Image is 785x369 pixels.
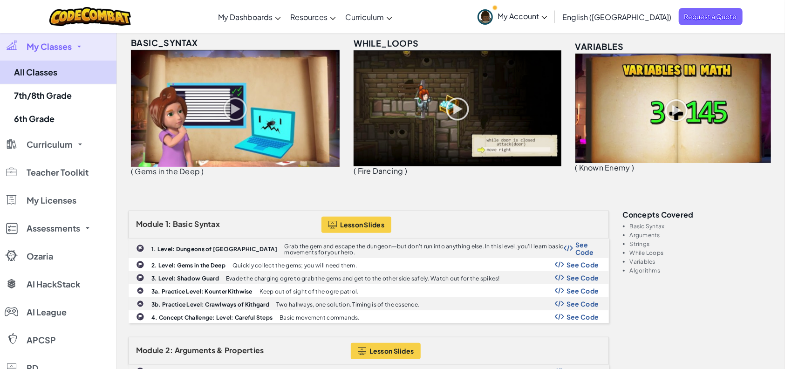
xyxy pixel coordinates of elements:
span: Assessments [27,224,80,232]
span: Ozaria [27,252,53,260]
span: ) [405,166,407,176]
img: IconChallengeLevel.svg [136,273,144,282]
img: IconChallengeLevel.svg [136,313,144,321]
span: English ([GEOGRAPHIC_DATA]) [562,12,672,22]
img: Show Code Logo [555,301,564,307]
img: avatar [478,9,493,25]
a: My Account [473,2,552,31]
span: ( [575,163,578,172]
li: Strings [630,241,774,247]
span: Module [136,219,164,229]
img: CodeCombat logo [49,7,131,26]
b: 3b. Practice Level: Crawlways of Kithgard [151,301,269,308]
p: Evade the charging ogre to grab the gems and get to the other side safely. Watch out for the spikes! [226,275,500,281]
span: See Code [567,261,599,268]
span: See Code [567,274,599,281]
span: Arguments & Properties [175,345,264,355]
a: 2. Level: Gems in the Deep Quickly collect the gems; you will need them. Show Code Logo See Code [129,258,609,271]
span: AI League [27,308,67,316]
a: 3. Level: Shadow Guard Evade the charging ogre to grab the gems and get to the other side safely.... [129,271,609,284]
span: See Code [567,300,599,307]
button: Lesson Slides [321,217,392,233]
span: ) [632,163,634,172]
img: variables_unlocked.png [575,54,771,163]
span: See Code [575,241,599,256]
p: Keep out of sight of the ogre patrol. [259,288,359,294]
img: Show Code Logo [555,287,564,294]
p: Grab the gem and escape the dungeon—but don’t run into anything else. In this level, you’ll learn... [285,243,564,255]
span: AI HackStack [27,280,80,288]
li: While Loops [630,250,774,256]
span: ( [354,166,356,176]
span: Fire Dancing [358,166,403,176]
span: Gems in the Deep [135,166,200,176]
a: 4. Concept Challenge: Level: Careful Steps Basic movement commands. Show Code Logo See Code [129,310,609,323]
p: Two hallways, one solution. Timing is of the essence. [276,301,419,307]
span: See Code [567,287,599,294]
span: ) [201,166,204,176]
p: Basic movement commands. [280,314,359,321]
img: IconPracticeLevel.svg [137,300,144,307]
li: Algorithms [630,267,774,273]
a: Resources [286,4,341,29]
a: Curriculum [341,4,397,29]
a: English ([GEOGRAPHIC_DATA]) [558,4,676,29]
span: My Classes [27,42,72,51]
span: ( [131,166,133,176]
a: 3a. Practice Level: Kounter Kithwise Keep out of sight of the ogre patrol. Show Code Logo See Code [129,284,609,297]
li: Arguments [630,232,774,238]
span: See Code [567,313,599,321]
b: 4. Concept Challenge: Level: Careful Steps [151,314,273,321]
a: 1. Level: Dungeons of [GEOGRAPHIC_DATA] Grab the gem and escape the dungeon—but don’t run into an... [129,239,609,258]
span: 1: [165,219,171,229]
li: Variables [630,259,774,265]
img: IconPracticeLevel.svg [137,287,144,294]
b: 3. Level: Shadow Guard [151,275,219,282]
span: Curriculum [27,140,73,149]
span: basic_syntax [131,37,198,48]
span: Known Enemy [579,163,630,172]
img: Show Code Logo [564,245,573,252]
img: IconChallengeLevel.svg [136,260,144,269]
span: My Dashboards [218,12,273,22]
img: basic_syntax_unlocked.png [131,50,340,167]
b: 3a. Practice Level: Kounter Kithwise [151,288,253,295]
span: 2: [165,345,173,355]
span: Resources [290,12,328,22]
button: Lesson Slides [351,343,421,359]
span: Basic Syntax [173,219,220,229]
img: Show Code Logo [555,314,564,320]
p: Quickly collect the gems; you will need them. [232,262,357,268]
img: Show Code Logo [555,274,564,281]
span: Lesson Slides [369,347,414,355]
span: Lesson Slides [340,221,385,228]
span: My Account [498,11,547,21]
a: My Dashboards [213,4,286,29]
a: 3b. Practice Level: Crawlways of Kithgard Two hallways, one solution. Timing is of the essence. S... [129,297,609,310]
li: Basic Syntax [630,223,774,229]
a: Request a Quote [679,8,743,25]
span: while_loops [354,38,418,48]
b: 1. Level: Dungeons of [GEOGRAPHIC_DATA] [151,246,278,253]
span: My Licenses [27,196,76,205]
img: Show Code Logo [555,261,564,268]
span: variables [575,41,624,52]
span: Module [136,345,164,355]
h3: Concepts covered [623,211,774,219]
span: Teacher Toolkit [27,168,89,177]
img: while_loops_unlocked.png [354,50,561,166]
b: 2. Level: Gems in the Deep [151,262,225,269]
span: Curriculum [345,12,384,22]
img: IconChallengeLevel.svg [136,244,144,253]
